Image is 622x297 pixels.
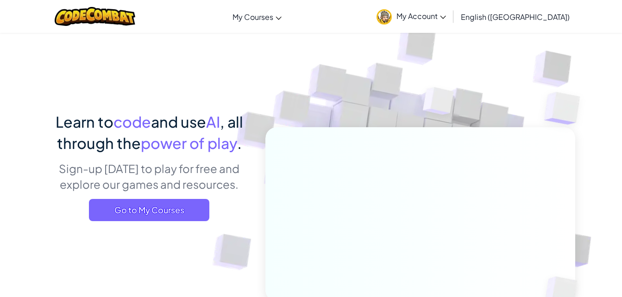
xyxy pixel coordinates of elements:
span: code [113,112,151,131]
a: English ([GEOGRAPHIC_DATA]) [456,4,574,29]
span: AI [206,112,220,131]
span: My Courses [232,12,273,22]
p: Sign-up [DATE] to play for free and explore our games and resources. [47,161,251,192]
span: and use [151,112,206,131]
span: Learn to [56,112,113,131]
img: CodeCombat logo [55,7,136,26]
img: Overlap cubes [405,69,472,138]
a: My Courses [228,4,286,29]
a: My Account [372,2,451,31]
span: power of play [141,134,237,152]
span: . [237,134,242,152]
span: English ([GEOGRAPHIC_DATA]) [461,12,570,22]
img: avatar [377,9,392,25]
img: Overlap cubes [526,69,606,148]
span: My Account [396,11,446,21]
a: Go to My Courses [89,199,209,221]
